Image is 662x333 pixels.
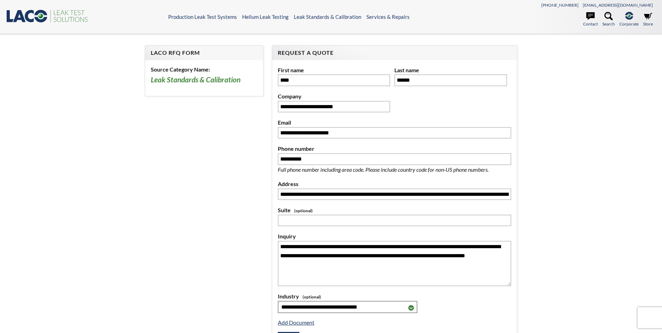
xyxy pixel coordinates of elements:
a: Search [602,12,615,27]
span: Corporate [619,21,639,27]
a: Production Leak Test Systems [168,14,237,20]
h4: LACO RFQ Form [151,49,257,57]
label: Company [278,92,390,101]
a: Services & Repairs [366,14,410,20]
a: Store [643,12,653,27]
a: Add Document [278,319,314,326]
label: Email [278,118,511,127]
label: Address [278,179,511,188]
a: Helium Leak Testing [242,14,289,20]
a: Leak Standards & Calibration [294,14,361,20]
a: Contact [583,12,598,27]
label: Suite [278,206,511,215]
label: Industry [278,292,511,301]
label: Phone number [278,144,511,153]
a: [EMAIL_ADDRESS][DOMAIN_NAME] [583,2,653,8]
label: Inquiry [278,232,511,241]
a: [PHONE_NUMBER] [541,2,579,8]
label: First name [278,66,390,75]
h3: Leak Standards & Calibration [151,75,257,85]
p: Full phone number including area code. Please include country code for non-US phone numbers. [278,165,511,174]
h4: Request A Quote [278,49,511,57]
b: Source Category Name: [151,66,210,73]
label: Last name [394,66,507,75]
